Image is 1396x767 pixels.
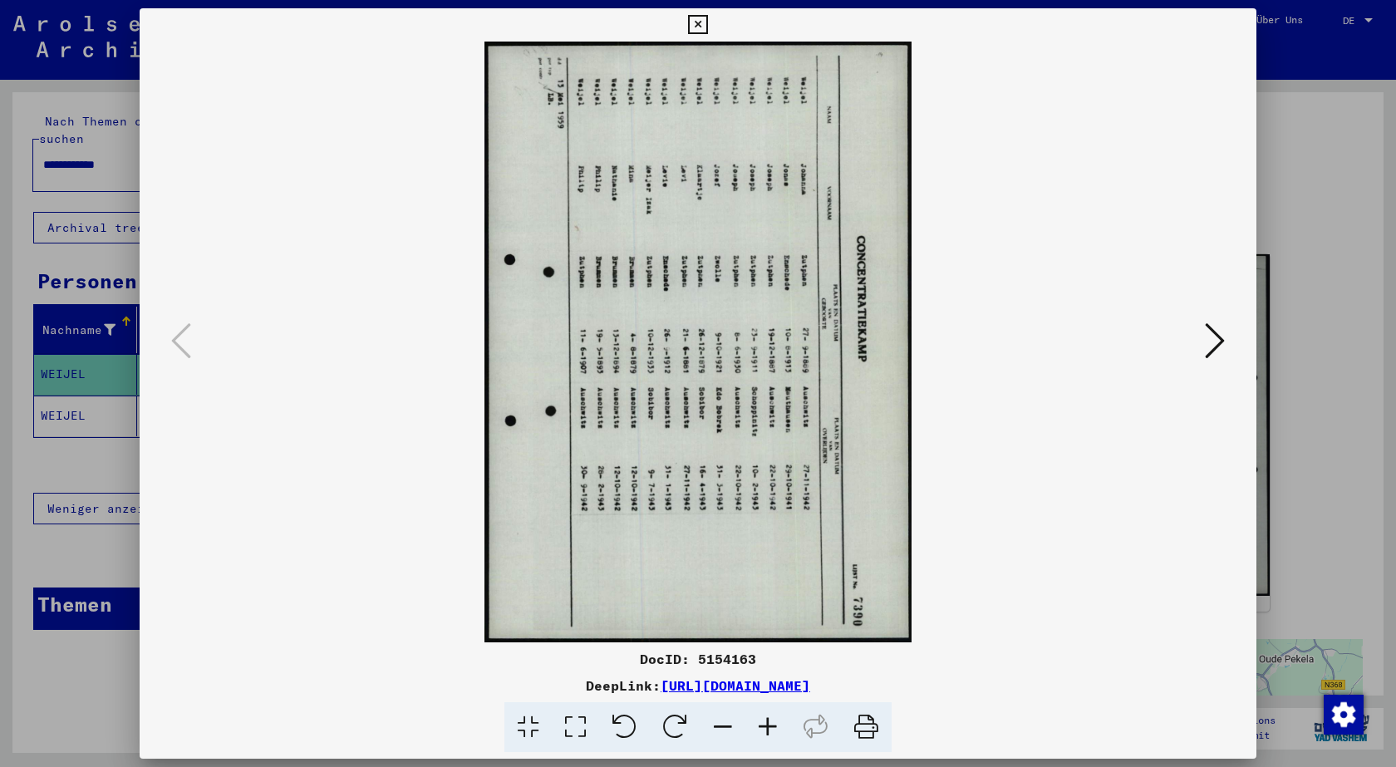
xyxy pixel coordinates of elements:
[1323,694,1363,734] div: Zustimmung ändern
[661,677,810,694] a: [URL][DOMAIN_NAME]
[140,676,1256,696] div: DeepLink:
[1324,695,1364,735] img: Zustimmung ändern
[196,42,1200,642] img: 001.jpg
[140,649,1256,669] div: DocID: 5154163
